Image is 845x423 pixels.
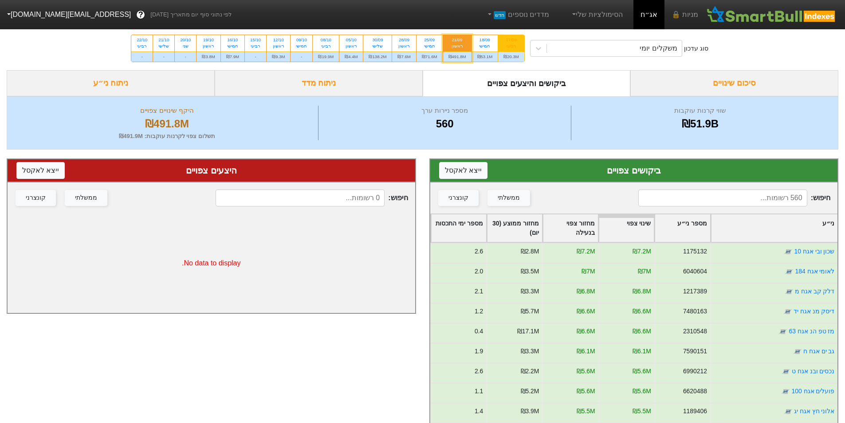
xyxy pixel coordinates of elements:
[423,70,631,96] div: ביקושים והיצעים צפויים
[318,43,334,49] div: רביעי
[474,367,483,376] div: 2.6
[18,116,316,132] div: ₪491.8M
[803,348,834,355] a: גב ים אגח ח
[448,37,466,43] div: 21/09
[137,37,147,43] div: 22/10
[793,308,834,315] a: דיסק מנ אגח יד
[632,247,651,256] div: ₪7.2M
[175,51,196,62] div: -
[422,37,437,43] div: 25/09
[345,43,358,49] div: ראשון
[637,267,651,276] div: ₪7M
[482,6,553,24] a: מדדים נוספיםחדש
[226,43,239,49] div: חמישי
[16,190,56,206] button: קונצרני
[439,162,487,179] button: ייצא לאקסל
[226,37,239,43] div: 16/10
[438,190,479,206] button: קונצרני
[520,387,539,396] div: ₪5.2M
[291,51,312,62] div: -
[683,247,707,256] div: 1175132
[567,6,626,24] a: הסימולציות שלי
[26,193,46,203] div: קונצרני
[202,43,215,49] div: ראשון
[576,307,595,316] div: ₪6.6M
[474,267,483,276] div: 2.0
[574,106,827,116] div: שווי קרנות עוקבות
[153,51,174,62] div: -
[16,164,406,177] div: היצעים צפויים
[18,132,316,141] div: תשלום צפוי לקרנות עוקבות : ₪491.9M
[296,43,307,49] div: חמישי
[632,367,651,376] div: ₪5.6M
[8,213,415,313] div: No data to display.
[793,347,802,356] img: tase link
[487,190,530,206] button: ממשלתי
[397,37,410,43] div: 28/09
[683,387,707,396] div: 6620488
[216,190,385,206] input: 0 רשומות...
[638,190,807,206] input: 560 רשומות...
[574,116,827,132] div: ₪51.9B
[474,327,483,336] div: 0.4
[576,387,595,396] div: ₪5.6M
[781,387,790,396] img: tase link
[599,214,654,242] div: Toggle SortBy
[705,6,838,24] img: SmartBull
[137,43,147,49] div: רביעי
[795,268,834,275] a: לאומי אגח 184
[543,214,598,242] div: Toggle SortBy
[313,51,339,62] div: ₪19.9M
[180,37,191,43] div: 20/10
[794,248,834,255] a: שכון ובי אגח 10
[250,43,261,49] div: רביעי
[474,387,483,396] div: 1.1
[477,43,493,49] div: חמישי
[250,37,261,43] div: 15/10
[245,51,266,62] div: -
[781,367,790,376] img: tase link
[18,106,316,116] div: היקף שינויים צפויים
[267,51,290,62] div: ₪9.3M
[632,407,651,416] div: ₪5.5M
[272,37,285,43] div: 12/10
[778,327,787,336] img: tase link
[789,328,834,335] a: מז טפ הנ אגח 63
[683,367,707,376] div: 6990212
[487,214,542,242] div: Toggle SortBy
[422,43,437,49] div: חמישי
[655,214,710,242] div: Toggle SortBy
[576,247,595,256] div: ₪7.2M
[180,43,191,49] div: שני
[503,43,519,49] div: רביעי
[65,190,107,206] button: ממשלתי
[576,347,595,356] div: ₪6.1M
[791,368,834,375] a: נכסים ובנ אגח ט
[321,106,569,116] div: מספר ניירות ערך
[576,287,595,296] div: ₪6.8M
[582,267,595,276] div: ₪7M
[785,267,794,276] img: tase link
[520,367,539,376] div: ₪2.2M
[794,407,834,415] a: אלוני חץ אגח יג
[216,190,408,206] span: חיפוש :
[632,287,651,296] div: ₪6.8M
[221,51,244,62] div: ₪7.9M
[638,190,830,206] span: חיפוש :
[517,327,539,336] div: ₪17.1M
[339,51,363,62] div: ₪4.4M
[576,327,595,336] div: ₪6.6M
[632,307,651,316] div: ₪6.6M
[783,407,792,416] img: tase link
[683,267,707,276] div: 6040604
[138,9,143,21] span: ?
[683,327,707,336] div: 2310548
[794,288,834,295] a: דלק קב אגח מ
[520,267,539,276] div: ₪3.5M
[640,43,677,54] div: משקלים יומי
[448,193,468,203] div: קונצרני
[215,70,423,96] div: ניתוח מדד
[202,37,215,43] div: 19/10
[16,162,65,179] button: ייצא לאקסל
[417,51,443,62] div: ₪71.6M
